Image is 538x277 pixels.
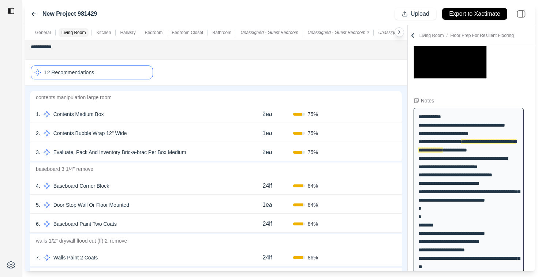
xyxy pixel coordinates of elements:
[263,220,272,228] p: 24lf
[308,130,318,137] span: 75 %
[308,201,318,209] span: 84 %
[36,182,40,190] p: 4 .
[395,8,436,20] button: Upload
[308,254,318,261] span: 86 %
[51,147,189,157] p: Evaluate, Pack And Inventory Bric-a-brac Per Box Medium
[308,220,318,228] span: 84 %
[513,6,529,22] img: right-panel.svg
[308,149,318,156] span: 75 %
[263,253,272,262] p: 24lf
[51,181,112,191] p: Baseboard Corner Block
[145,30,162,35] p: Bedroom
[421,97,434,104] div: Notes
[36,149,40,156] p: 3 .
[51,109,107,119] p: Contents Medium Box
[7,7,15,15] img: toggle sidebar
[120,30,135,35] p: Hallway
[308,182,318,190] span: 84 %
[30,234,402,247] p: walls 1/2'' drywall flood cut (lf) 2' remove
[307,30,369,35] p: Unassigned - Guest Bedroom 2
[450,33,513,38] span: Floor Prep For Resilient Flooring
[444,33,450,38] span: /
[419,33,514,38] p: Living Room
[35,30,51,35] p: General
[172,30,203,35] p: Bedroom Closet
[262,129,272,138] p: 1ea
[308,111,318,118] span: 75 %
[51,252,101,263] p: Walls Paint 2 Coats
[262,110,272,119] p: 2ea
[36,220,40,228] p: 6 .
[36,201,40,209] p: 5 .
[411,10,429,18] p: Upload
[36,130,40,137] p: 2 .
[263,181,272,190] p: 24lf
[61,30,86,35] p: Living Room
[212,30,231,35] p: Bathroom
[42,10,97,18] label: New Project 981429
[262,148,272,157] p: 2ea
[44,69,94,76] p: 12 Recommendations
[51,128,130,138] p: Contents Bubble Wrap 12" Wide
[96,30,111,35] p: Kitchen
[378,30,437,35] p: Unassigned - Guest Bathroom
[36,254,40,261] p: 7 .
[51,200,132,210] p: Door Stop Wall Or Floor Mounted
[240,30,298,35] p: Unassigned - Guest Bedroom
[30,162,402,176] p: baseboard 3 1/4'' remove
[262,201,272,209] p: 1ea
[30,91,402,104] p: contents manipulation large room
[442,8,507,20] button: Export to Xactimate
[36,111,40,118] p: 1 .
[51,219,120,229] p: Baseboard Paint Two Coats
[449,10,500,18] p: Export to Xactimate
